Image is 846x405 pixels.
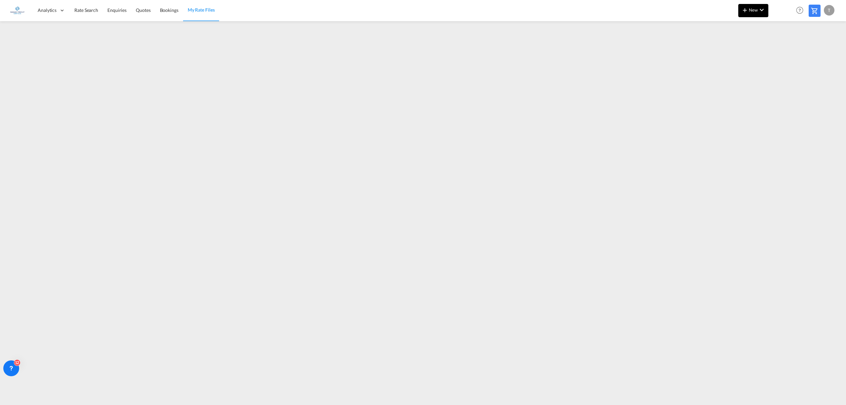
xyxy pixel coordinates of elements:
md-icon: icon-chevron-down [758,6,766,14]
md-icon: icon-plus 400-fg [741,6,749,14]
span: Quotes [136,7,150,13]
span: Enquiries [107,7,127,13]
button: icon-plus 400-fgNewicon-chevron-down [738,4,768,17]
div: Help [794,5,809,17]
span: My Rate Files [188,7,215,13]
div: T [824,5,834,16]
span: Rate Search [74,7,98,13]
span: Help [794,5,805,16]
span: Analytics [38,7,57,14]
span: Bookings [160,7,178,13]
img: 6a2c35f0b7c411ef99d84d375d6e7407.jpg [10,3,25,18]
span: New [741,7,766,13]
